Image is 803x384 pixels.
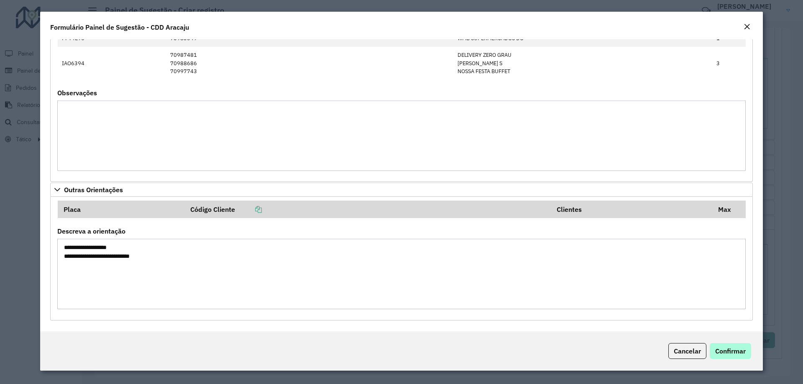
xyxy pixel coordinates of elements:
[50,9,753,182] div: Mapas Sugeridos: Placa-Cliente
[58,201,185,218] th: Placa
[453,47,712,80] td: DELIVERY ZERO GRAU [PERSON_NAME] S NOSSA FESTA BUFFET
[551,201,712,218] th: Clientes
[668,343,706,359] button: Cancelar
[712,201,746,218] th: Max
[185,201,551,218] th: Código Cliente
[712,47,746,80] td: 3
[744,23,750,30] em: Fechar
[50,22,189,32] h4: Formulário Painel de Sugestão - CDD Aracaju
[64,186,123,193] span: Outras Orientações
[741,22,753,33] button: Close
[674,347,701,355] span: Cancelar
[57,226,125,236] label: Descreva a orientação
[50,197,753,320] div: Outras Orientações
[58,47,166,80] td: IAO6394
[50,183,753,197] a: Outras Orientações
[715,347,746,355] span: Confirmar
[166,47,453,80] td: 70987481 70988686 70997743
[710,343,751,359] button: Confirmar
[57,88,97,98] label: Observações
[235,205,262,214] a: Copiar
